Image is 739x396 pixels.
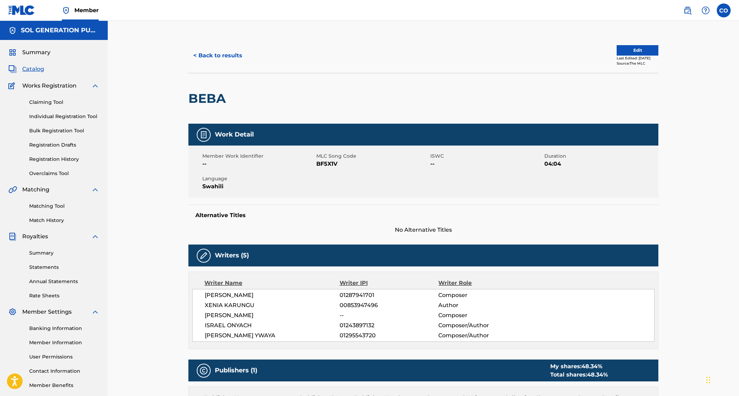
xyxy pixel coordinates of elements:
[8,232,17,241] img: Royalties
[699,3,713,17] div: Help
[438,301,528,310] span: Author
[316,160,429,168] span: BF5X1V
[438,291,528,299] span: Composer
[29,203,99,210] a: Matching Tool
[74,6,99,14] span: Member
[340,279,439,287] div: Writer IPI
[188,47,247,64] button: < Back to results
[215,251,249,259] h5: Writers (5)
[91,232,99,241] img: expand
[550,362,608,371] div: My shares:
[340,291,438,299] span: 01287941701
[438,279,528,287] div: Writer Role
[29,127,99,134] a: Bulk Registration Tool
[22,232,48,241] span: Royalties
[340,331,438,340] span: 01295543720
[8,308,17,316] img: Member Settings
[205,331,340,340] span: [PERSON_NAME] YWAYA
[91,185,99,194] img: expand
[683,6,692,15] img: search
[316,152,429,160] span: MLC Song Code
[22,185,49,194] span: Matching
[340,301,438,310] span: 00853947496
[91,82,99,90] img: expand
[202,175,315,182] span: Language
[22,308,72,316] span: Member Settings
[720,272,739,328] iframe: Resource Center
[205,301,340,310] span: XENIA KARUNGU
[29,141,99,149] a: Registration Drafts
[188,91,229,106] h2: BEBA
[215,131,254,139] h5: Work Detail
[205,291,340,299] span: [PERSON_NAME]
[202,182,315,191] span: Swahili
[29,353,99,361] a: User Permissions
[202,152,315,160] span: Member Work Identifier
[29,99,99,106] a: Claiming Tool
[550,371,608,379] div: Total shares:
[704,363,739,396] iframe: Chat Widget
[8,26,17,35] img: Accounts
[29,249,99,257] a: Summary
[617,61,658,66] div: Source: The MLC
[22,48,50,57] span: Summary
[29,170,99,177] a: Overclaims Tool
[438,331,528,340] span: Composer/Author
[8,65,17,73] img: Catalog
[544,160,657,168] span: 04:04
[8,48,17,57] img: Summary
[29,292,99,299] a: Rate Sheets
[438,321,528,330] span: Composer/Author
[706,370,710,390] div: Drag
[195,212,651,219] h5: Alternative Titles
[430,152,543,160] span: ISWC
[205,321,340,330] span: ISRAEL ONYACH
[200,366,208,375] img: Publishers
[681,3,695,17] a: Public Search
[717,3,731,17] div: User Menu
[544,152,657,160] span: Duration
[8,48,50,57] a: SummarySummary
[29,113,99,120] a: Individual Registration Tool
[582,363,602,370] span: 48.34 %
[617,56,658,61] div: Last Edited: [DATE]
[200,131,208,139] img: Work Detail
[340,311,438,320] span: --
[202,160,315,168] span: --
[29,278,99,285] a: Annual Statements
[8,65,44,73] a: CatalogCatalog
[215,366,257,374] h5: Publishers (1)
[91,308,99,316] img: expand
[205,311,340,320] span: [PERSON_NAME]
[587,371,608,378] span: 48.34 %
[29,368,99,375] a: Contact Information
[188,226,658,234] span: No Alternative Titles
[200,251,208,260] img: Writers
[8,185,17,194] img: Matching
[617,45,658,56] button: Edit
[22,65,44,73] span: Catalog
[701,6,710,15] img: help
[438,311,528,320] span: Composer
[29,156,99,163] a: Registration History
[29,382,99,389] a: Member Benefits
[29,325,99,332] a: Banking Information
[62,6,70,15] img: Top Rightsholder
[340,321,438,330] span: 01243897132
[22,82,76,90] span: Works Registration
[8,5,35,15] img: MLC Logo
[29,217,99,224] a: Match History
[29,264,99,271] a: Statements
[8,82,17,90] img: Works Registration
[204,279,340,287] div: Writer Name
[21,26,99,34] h5: SOL GENERATION PUBLISHING LIMITED
[430,160,543,168] span: --
[29,339,99,346] a: Member Information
